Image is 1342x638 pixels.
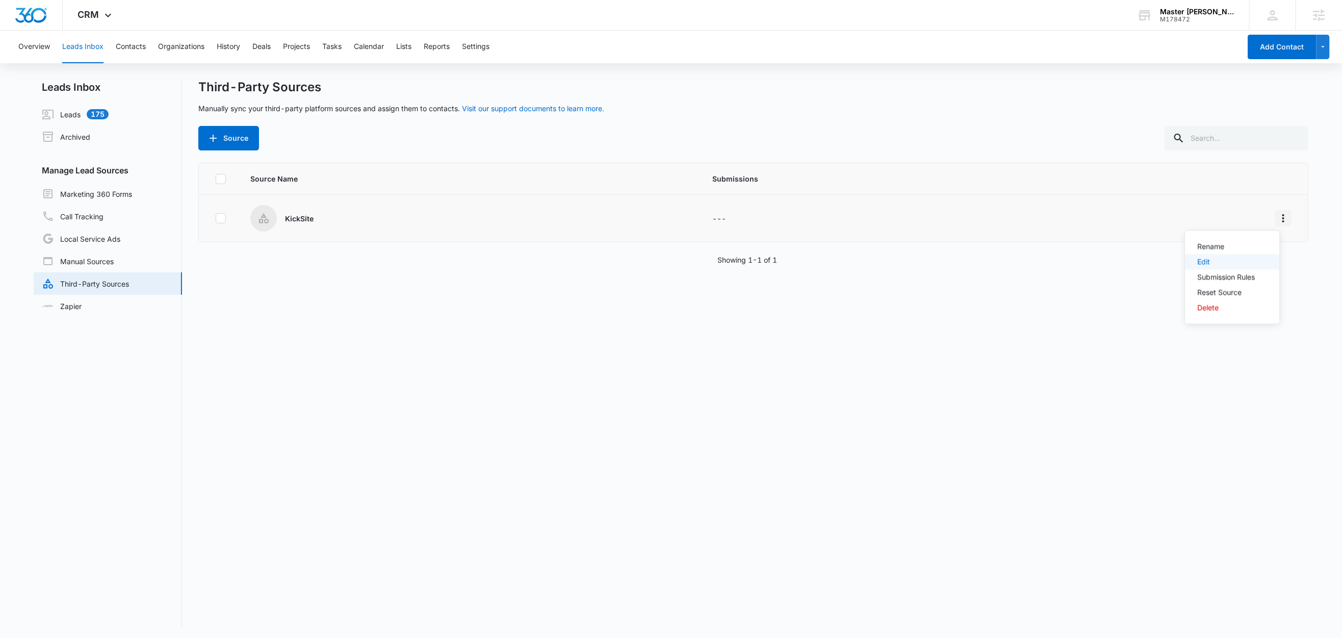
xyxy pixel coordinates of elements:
button: Deals [252,31,271,63]
span: --- [713,214,727,223]
button: Submission Rules [1185,270,1280,285]
input: Search... [1165,126,1308,150]
a: Visit our support documents to learn more. [462,104,604,113]
button: Delete [1185,300,1280,316]
button: Calendar [354,31,384,63]
button: Reset Source [1185,285,1280,300]
div: Rename [1198,243,1255,250]
a: Third-Party Sources [42,277,129,290]
a: Zapier [42,301,82,312]
a: Manual Sources [42,255,114,267]
button: Tasks [322,31,342,63]
div: account id [1160,16,1234,23]
button: Leads Inbox [62,31,104,63]
button: Lists [396,31,411,63]
button: Rename [1185,239,1280,254]
div: Submission Rules [1198,274,1255,281]
button: Edit [1185,254,1280,270]
h3: Manage Lead Sources [34,164,182,176]
div: Reset Source [1198,289,1255,296]
button: Overflow Menu [1275,210,1292,226]
button: Reports [424,31,450,63]
a: Leads175 [42,108,109,120]
p: KickSite [285,213,314,224]
h1: Third-Party Sources [198,80,321,95]
a: Local Service Ads [42,233,120,245]
button: Organizations [158,31,204,63]
button: Settings [462,31,489,63]
span: CRM [78,9,99,20]
button: History [217,31,240,63]
button: Source [198,126,259,150]
div: Edit [1198,259,1255,266]
button: Contacts [116,31,146,63]
span: Source Name [250,173,688,184]
span: Submissions [713,173,1060,184]
a: Marketing 360 Forms [42,188,132,200]
div: Delete [1198,304,1255,312]
p: Showing 1-1 of 1 [717,254,777,265]
h2: Leads Inbox [34,80,182,95]
p: Manually sync your third-party platform sources and assign them to contacts. [198,103,604,114]
div: account name [1160,8,1234,16]
a: Call Tracking [42,210,104,222]
button: Projects [283,31,310,63]
button: Overview [18,31,50,63]
a: Archived [42,131,90,143]
button: Add Contact [1248,35,1317,59]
